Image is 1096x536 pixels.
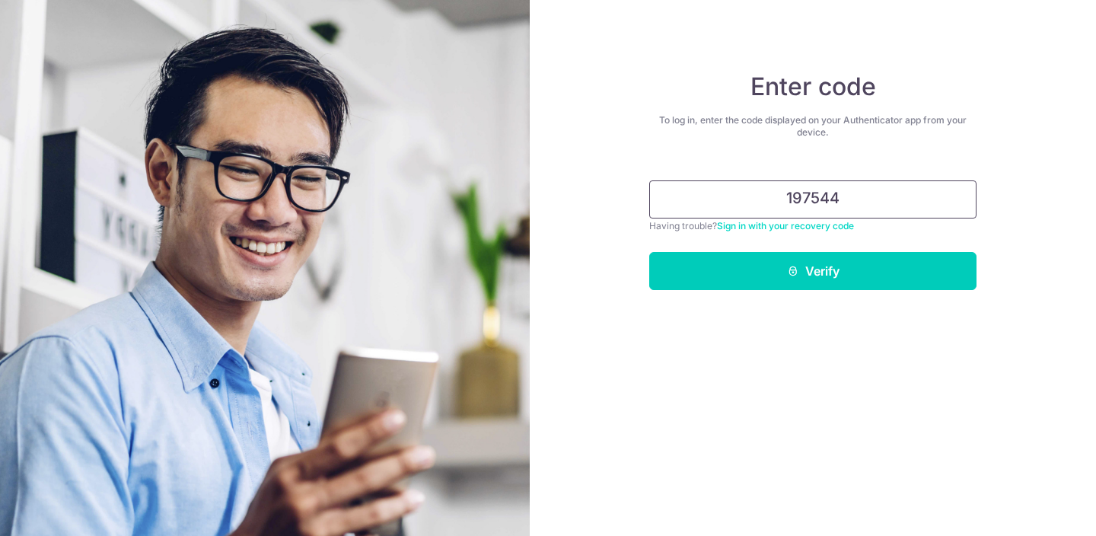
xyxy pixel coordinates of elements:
[649,252,977,290] button: Verify
[649,219,977,234] div: Having trouble?
[717,220,854,231] a: Sign in with your recovery code
[649,180,977,219] input: Enter 6 digit code
[649,72,977,102] h4: Enter code
[649,114,977,139] div: To log in, enter the code displayed on your Authenticator app from your device.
